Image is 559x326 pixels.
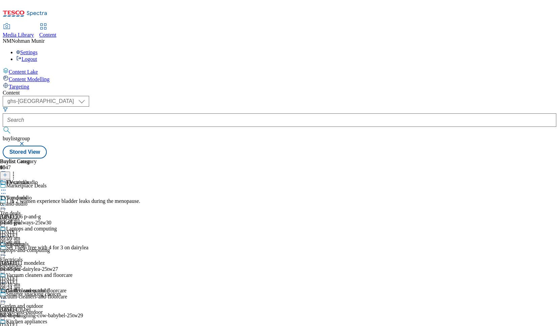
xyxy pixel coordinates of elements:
a: Content Modelling [3,75,556,82]
div: Vacuum cleaners and floorcare [6,272,73,278]
span: Content Lake [9,69,38,75]
a: Logout [16,56,37,62]
div: 1 in 2 women experience bladder leaks during the menopause. [6,198,140,204]
svg: Search Filters [3,107,8,112]
input: Search [3,113,556,127]
span: buylistgroup [3,136,30,141]
span: NM [3,38,11,44]
div: TVs and audio [6,179,38,185]
a: Settings [16,49,38,55]
a: Content [39,24,57,38]
span: Nohman Munir [11,38,45,44]
div: Laptops and computing [6,226,57,232]
a: Targeting [3,82,556,90]
a: Content Lake [3,68,556,75]
span: Media Library [3,32,34,38]
span: Targeting [9,84,29,89]
div: Content [3,90,556,96]
button: Stored View [3,146,47,158]
div: Kitchen appliances [6,319,47,325]
span: Content Modelling [9,76,49,82]
a: Media Library [3,24,34,38]
div: Set Them free with 4 for 3 on dairylea [6,245,88,251]
span: Content [39,32,57,38]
